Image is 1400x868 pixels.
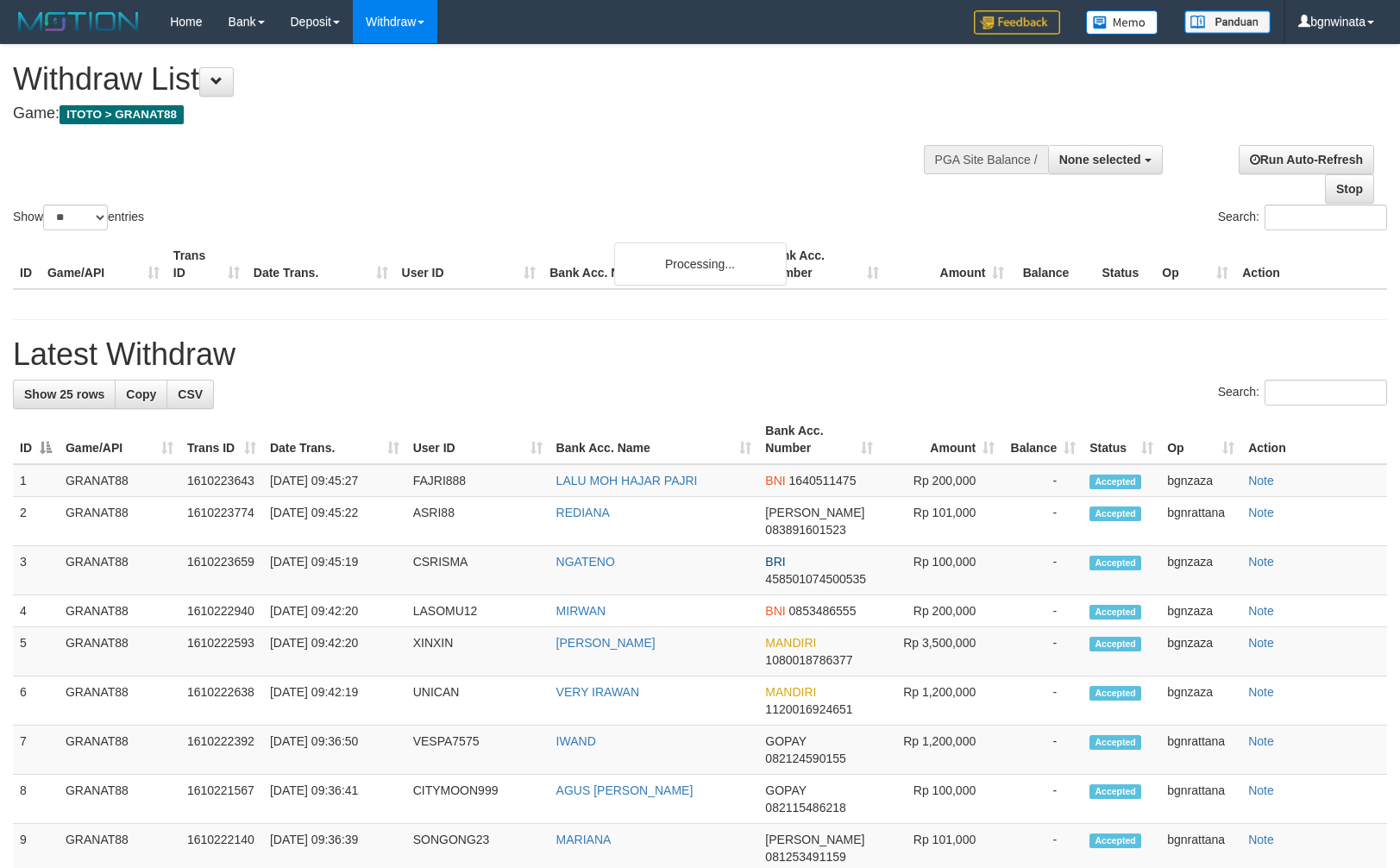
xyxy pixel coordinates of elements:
[556,783,694,797] a: AGUS [PERSON_NAME]
[13,105,916,123] h4: Game:
[765,506,864,519] span: [PERSON_NAME]
[1001,775,1083,824] td: -
[1086,10,1158,35] img: Button%20Memo.svg
[1241,415,1387,464] th: Action
[765,801,845,815] span: Copy 082115486218 to clipboard
[1248,783,1274,797] a: Note
[395,240,543,289] th: User ID
[13,380,116,409] a: Show 25 rows
[765,734,806,748] span: GOPAY
[13,240,41,289] th: ID
[1059,153,1141,167] span: None selected
[1089,556,1141,570] span: Accepted
[180,627,263,676] td: 1610222593
[765,783,806,797] span: GOPAY
[263,595,406,627] td: [DATE] 09:42:20
[1218,204,1387,230] label: Search:
[543,240,760,289] th: Bank Acc. Name
[1235,240,1387,289] th: Action
[59,464,180,497] td: GRANAT88
[1160,627,1241,676] td: bgnzaza
[1160,415,1241,464] th: Op: activate to sort column ascending
[1160,546,1241,595] td: bgnzaza
[880,497,1001,546] td: Rp 101,000
[263,497,406,546] td: [DATE] 09:45:22
[886,240,1012,289] th: Amount
[1160,497,1241,546] td: bgnrattana
[13,497,59,546] td: 2
[1248,685,1274,699] a: Note
[263,627,406,676] td: [DATE] 09:42:20
[880,546,1001,595] td: Rp 100,000
[556,636,656,650] a: [PERSON_NAME]
[180,415,263,464] th: Trans ID: activate to sort column ascending
[406,415,549,464] th: User ID: activate to sort column ascending
[180,676,263,726] td: 1610222638
[263,546,406,595] td: [DATE] 09:45:19
[549,415,759,464] th: Bank Acc. Name: activate to sort column ascending
[765,474,785,487] span: BNI
[13,204,144,230] label: Show entries
[13,337,1387,372] h1: Latest Withdraw
[180,497,263,546] td: 1610223774
[166,380,214,409] a: CSV
[59,497,180,546] td: GRANAT88
[13,726,59,775] td: 7
[13,62,916,97] h1: Withdraw List
[126,387,156,401] span: Copy
[59,627,180,676] td: GRANAT88
[765,523,845,537] span: Copy 083891601523 to clipboard
[880,464,1001,497] td: Rp 200,000
[1083,415,1160,464] th: Status: activate to sort column ascending
[1048,145,1163,174] button: None selected
[1155,240,1235,289] th: Op
[1160,775,1241,824] td: bgnrattana
[765,636,816,650] span: MANDIRI
[1248,636,1274,650] a: Note
[1089,735,1141,750] span: Accepted
[765,685,816,699] span: MANDIRI
[789,474,857,487] span: Copy 1640511475 to clipboard
[1095,240,1155,289] th: Status
[115,380,167,409] a: Copy
[1001,546,1083,595] td: -
[1001,595,1083,627] td: -
[758,415,880,464] th: Bank Acc. Number: activate to sort column ascending
[765,572,866,586] span: Copy 458501074500535 to clipboard
[1001,627,1083,676] td: -
[406,546,549,595] td: CSRISMA
[1248,555,1274,569] a: Note
[765,752,845,765] span: Copy 082124590155 to clipboard
[406,676,549,726] td: UNICAN
[1248,833,1274,846] a: Note
[59,415,180,464] th: Game/API: activate to sort column ascending
[178,387,203,401] span: CSV
[263,726,406,775] td: [DATE] 09:36:50
[1089,784,1141,799] span: Accepted
[556,474,698,487] a: LALU MOH HAJAR PAJRI
[180,546,263,595] td: 1610223659
[880,627,1001,676] td: Rp 3,500,000
[1089,506,1141,521] span: Accepted
[924,145,1048,174] div: PGA Site Balance /
[13,415,59,464] th: ID: activate to sort column descending
[880,595,1001,627] td: Rp 200,000
[13,676,59,726] td: 6
[1184,10,1271,34] img: panduan.png
[1011,240,1095,289] th: Balance
[263,676,406,726] td: [DATE] 09:42:19
[43,204,108,230] select: Showentries
[1001,415,1083,464] th: Balance: activate to sort column ascending
[1248,734,1274,748] a: Note
[1248,604,1274,618] a: Note
[765,833,864,846] span: [PERSON_NAME]
[765,555,785,569] span: BRI
[880,676,1001,726] td: Rp 1,200,000
[1089,637,1141,651] span: Accepted
[13,9,144,35] img: MOTION_logo.png
[1160,464,1241,497] td: bgnzaza
[13,595,59,627] td: 4
[614,242,787,286] div: Processing...
[406,497,549,546] td: ASRI88
[1265,204,1387,230] input: Search:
